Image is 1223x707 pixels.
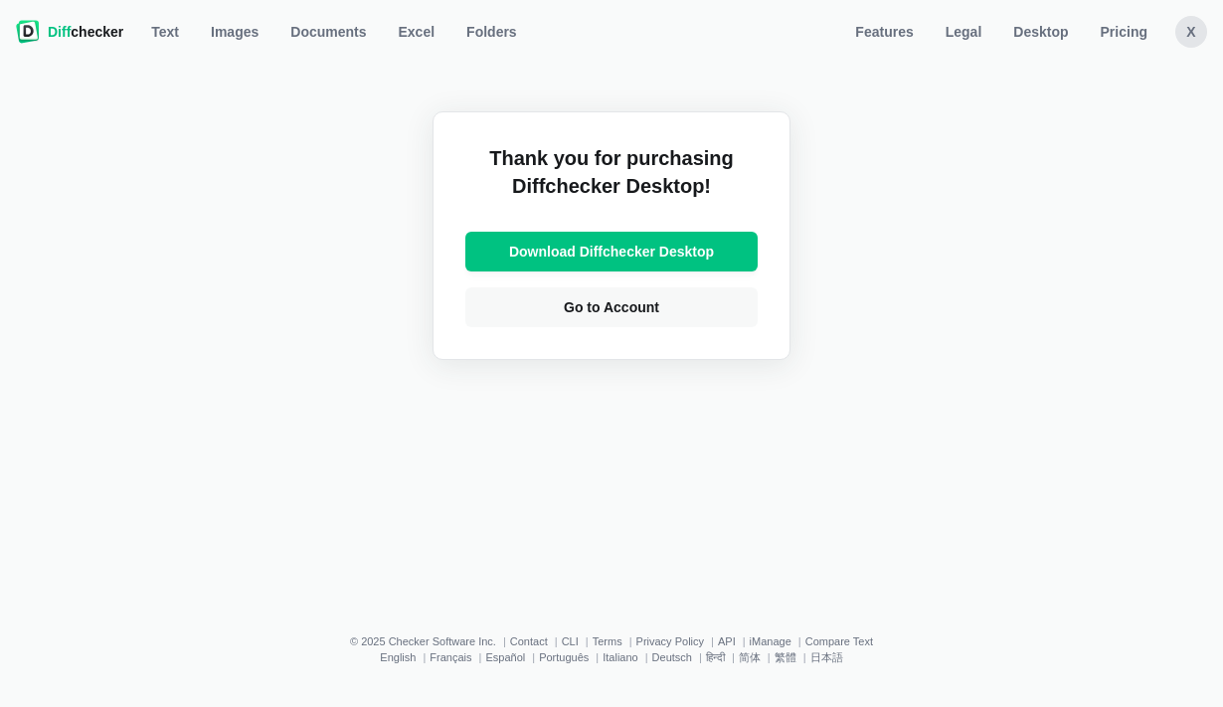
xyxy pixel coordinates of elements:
[1009,22,1072,42] span: Desktop
[387,16,447,48] a: Excel
[505,242,718,262] span: Download Diffchecker Desktop
[1097,22,1151,42] span: Pricing
[636,635,704,647] a: Privacy Policy
[139,16,191,48] a: Text
[851,22,917,42] span: Features
[706,651,725,663] a: हिन्दी
[395,22,439,42] span: Excel
[942,22,986,42] span: Legal
[48,24,71,40] span: Diff
[750,635,791,647] a: iManage
[454,16,529,48] button: Folders
[805,635,873,647] a: Compare Text
[539,651,589,663] a: Português
[16,16,123,48] a: Diffchecker
[465,287,758,327] a: Go to Account
[147,22,183,42] span: Text
[843,16,925,48] a: Features
[465,232,758,271] a: Download Diffchecker Desktop
[16,20,40,44] img: Diffchecker logo
[593,635,622,647] a: Terms
[462,22,521,42] span: Folders
[1089,16,1159,48] a: Pricing
[380,651,416,663] a: English
[286,22,370,42] span: Documents
[465,144,758,216] h2: Thank you for purchasing Diffchecker Desktop!
[199,16,270,48] a: Images
[48,22,123,42] span: checker
[560,297,663,317] span: Go to Account
[775,651,796,663] a: 繁體
[350,635,510,647] li: © 2025 Checker Software Inc.
[718,635,736,647] a: API
[810,651,843,663] a: 日本語
[510,635,548,647] a: Contact
[207,22,262,42] span: Images
[739,651,761,663] a: 简体
[278,16,378,48] a: Documents
[1175,16,1207,48] button: X
[485,651,525,663] a: Español
[934,16,994,48] a: Legal
[1001,16,1080,48] a: Desktop
[652,651,692,663] a: Deutsch
[603,651,637,663] a: Italiano
[562,635,579,647] a: CLI
[430,651,471,663] a: Français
